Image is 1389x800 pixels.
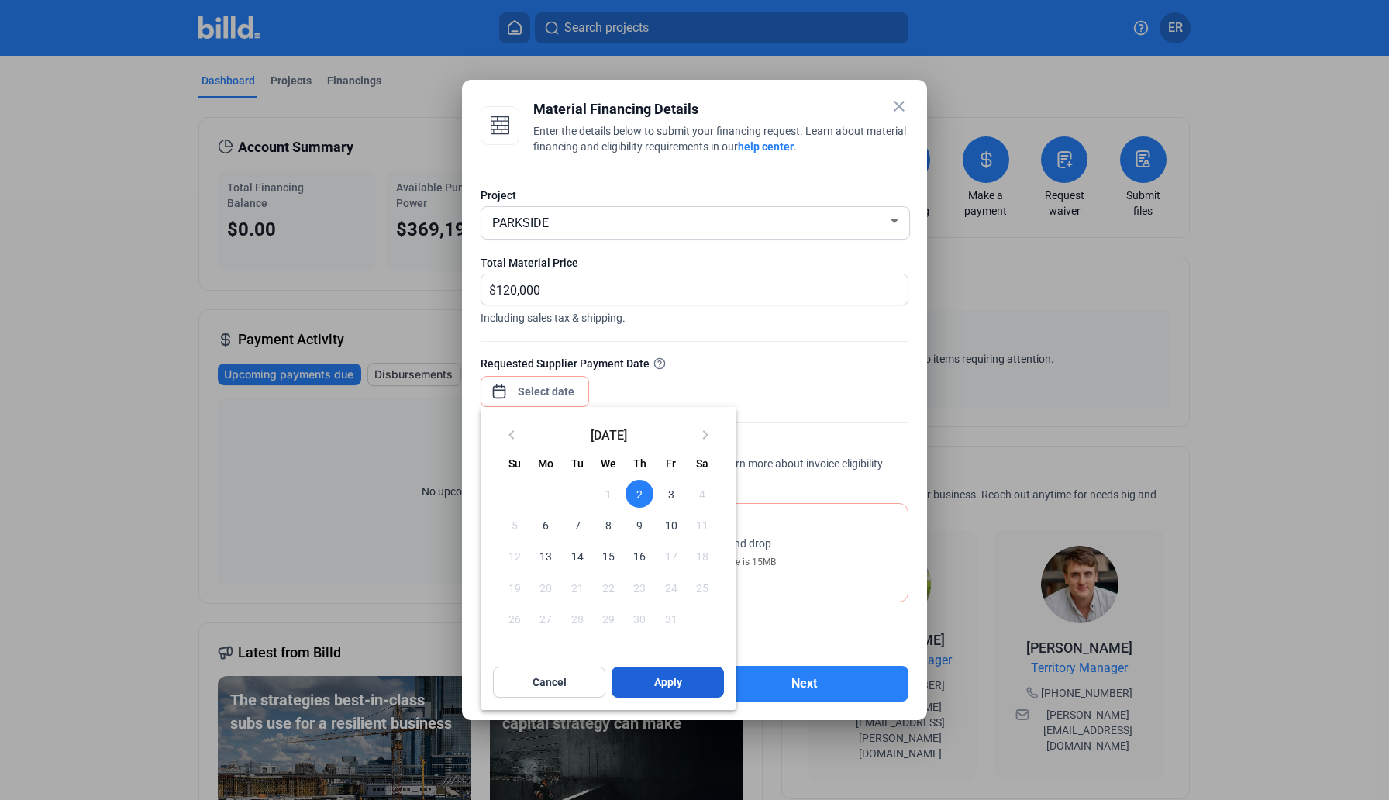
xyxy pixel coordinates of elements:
span: 10 [657,511,684,539]
span: 16 [626,542,653,570]
mat-icon: keyboard_arrow_left [502,426,521,444]
span: 26 [501,605,529,633]
button: October 17, 2025 [655,540,686,571]
span: Mo [538,457,553,470]
button: October 14, 2025 [562,540,593,571]
button: October 21, 2025 [562,572,593,603]
button: October 3, 2025 [655,478,686,509]
button: October 2, 2025 [624,478,655,509]
button: October 5, 2025 [499,509,530,540]
span: 4 [688,480,716,508]
button: October 19, 2025 [499,572,530,603]
button: October 12, 2025 [499,540,530,571]
span: 12 [501,542,529,570]
span: 9 [626,511,653,539]
button: October 10, 2025 [655,509,686,540]
span: 29 [595,605,622,633]
span: 5 [501,511,529,539]
span: 8 [595,511,622,539]
span: 6 [532,511,560,539]
button: October 13, 2025 [530,540,561,571]
button: October 15, 2025 [593,540,624,571]
button: October 30, 2025 [624,603,655,634]
span: 25 [688,574,716,602]
span: 22 [595,574,622,602]
span: Cancel [533,674,567,690]
button: October 7, 2025 [562,509,593,540]
td: OCT [499,478,593,509]
span: 18 [688,542,716,570]
span: [DATE] [527,428,690,440]
span: Sa [696,457,708,470]
button: October 8, 2025 [593,509,624,540]
span: 14 [564,542,591,570]
span: Apply [654,674,682,690]
button: Apply [612,667,724,698]
span: 2 [626,480,653,508]
span: We [601,457,616,470]
span: 23 [626,574,653,602]
span: 28 [564,605,591,633]
span: 11 [688,511,716,539]
span: Su [508,457,521,470]
span: Tu [571,457,584,470]
span: 20 [532,574,560,602]
span: 15 [595,542,622,570]
span: 19 [501,574,529,602]
span: 1 [595,480,622,508]
mat-icon: keyboard_arrow_right [696,426,715,444]
button: October 22, 2025 [593,572,624,603]
button: October 29, 2025 [593,603,624,634]
span: Fr [666,457,676,470]
button: October 24, 2025 [655,572,686,603]
button: October 16, 2025 [624,540,655,571]
span: Th [633,457,646,470]
button: October 18, 2025 [687,540,718,571]
button: October 6, 2025 [530,509,561,540]
span: 17 [657,542,684,570]
span: 13 [532,542,560,570]
button: October 23, 2025 [624,572,655,603]
button: October 26, 2025 [499,603,530,634]
button: October 28, 2025 [562,603,593,634]
button: October 31, 2025 [655,603,686,634]
button: Cancel [493,667,605,698]
button: October 27, 2025 [530,603,561,634]
span: 7 [564,511,591,539]
span: 3 [657,480,684,508]
span: 30 [626,605,653,633]
span: 21 [564,574,591,602]
button: October 9, 2025 [624,509,655,540]
button: October 11, 2025 [687,509,718,540]
span: 27 [532,605,560,633]
button: October 25, 2025 [687,572,718,603]
button: October 20, 2025 [530,572,561,603]
span: 24 [657,574,684,602]
span: 31 [657,605,684,633]
button: October 1, 2025 [593,478,624,509]
button: October 4, 2025 [687,478,718,509]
